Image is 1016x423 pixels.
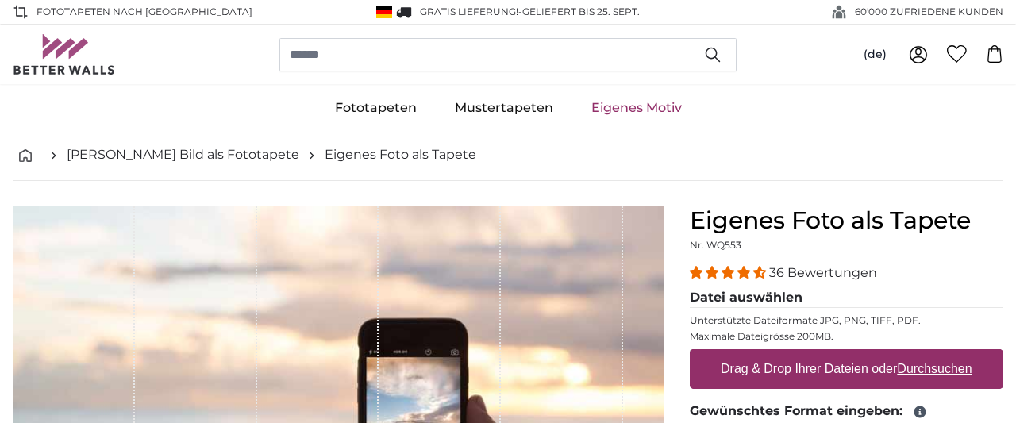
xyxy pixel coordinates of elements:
a: Mustertapeten [436,87,572,129]
img: Deutschland [376,6,392,18]
p: Unterstützte Dateiformate JPG, PNG, TIFF, PDF. [690,314,1003,327]
span: GRATIS Lieferung! [420,6,518,17]
span: Nr. WQ553 [690,239,741,251]
label: Drag & Drop Ihrer Dateien oder [714,353,979,385]
button: (de) [851,40,899,69]
span: 36 Bewertungen [769,265,877,280]
span: 4.31 stars [690,265,769,280]
img: Betterwalls [13,34,116,75]
span: 60'000 ZUFRIEDENE KUNDEN [855,5,1003,19]
legend: Gewünschtes Format eingeben: [690,402,1003,421]
nav: breadcrumbs [13,129,1003,181]
p: Maximale Dateigrösse 200MB. [690,330,1003,343]
legend: Datei auswählen [690,288,1003,308]
a: Eigenes Foto als Tapete [325,145,476,164]
span: Geliefert bis 25. Sept. [522,6,640,17]
span: - [518,6,640,17]
a: [PERSON_NAME] Bild als Fototapete [67,145,299,164]
a: Eigenes Motiv [572,87,701,129]
span: Fototapeten nach [GEOGRAPHIC_DATA] [37,5,252,19]
a: Fototapeten [316,87,436,129]
h1: Eigenes Foto als Tapete [690,206,1003,235]
u: Durchsuchen [898,362,972,375]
